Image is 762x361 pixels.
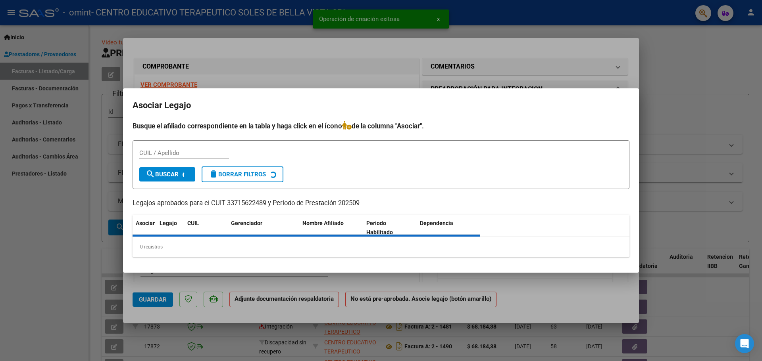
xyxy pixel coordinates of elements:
[299,215,363,241] datatable-header-cell: Nombre Afiliado
[133,237,629,257] div: 0 registros
[228,215,299,241] datatable-header-cell: Gerenciador
[363,215,417,241] datatable-header-cell: Periodo Habilitado
[202,166,283,182] button: Borrar Filtros
[417,215,481,241] datatable-header-cell: Dependencia
[366,220,393,235] span: Periodo Habilitado
[231,220,262,226] span: Gerenciador
[136,220,155,226] span: Asociar
[156,215,184,241] datatable-header-cell: Legajo
[133,199,629,208] p: Legajos aprobados para el CUIT 33715622489 y Período de Prestación 202509
[146,171,179,178] span: Buscar
[302,220,344,226] span: Nombre Afiliado
[209,171,266,178] span: Borrar Filtros
[139,167,195,181] button: Buscar
[420,220,453,226] span: Dependencia
[184,215,228,241] datatable-header-cell: CUIL
[209,169,218,179] mat-icon: delete
[133,215,156,241] datatable-header-cell: Asociar
[133,98,629,113] h2: Asociar Legajo
[133,121,629,131] h4: Busque el afiliado correspondiente en la tabla y haga click en el ícono de la columna "Asociar".
[160,220,177,226] span: Legajo
[146,169,155,179] mat-icon: search
[187,220,199,226] span: CUIL
[735,334,754,353] div: Open Intercom Messenger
